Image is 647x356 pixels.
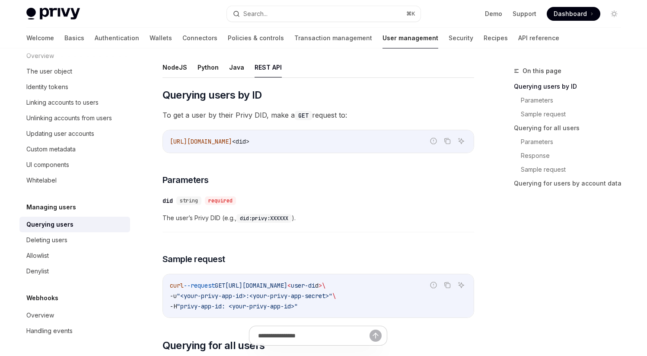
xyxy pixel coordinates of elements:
[449,28,473,48] a: Security
[521,149,628,163] a: Response
[523,66,561,76] span: On this page
[19,232,130,248] a: Deleting users
[26,144,76,154] div: Custom metadata
[26,28,54,48] a: Welcome
[229,57,244,77] button: Java
[19,141,130,157] a: Custom metadata
[26,128,94,139] div: Updating user accounts
[26,160,69,170] div: UI components
[514,121,628,135] a: Querying for all users
[19,157,130,173] a: UI components
[180,197,198,204] span: string
[406,10,415,17] span: ⌘ K
[291,282,315,289] span: user-di
[521,135,628,149] a: Parameters
[163,109,474,121] span: To get a user by their Privy DID, make a request to:
[170,138,232,145] span: [URL][DOMAIN_NAME]
[19,323,130,339] a: Handling events
[295,111,312,120] code: GET
[442,279,453,291] button: Copy the contents from the code block
[26,202,76,212] h5: Managing users
[150,28,172,48] a: Wallets
[163,213,474,223] span: The user’s Privy DID (e.g., ).
[170,292,177,300] span: -u
[95,28,139,48] a: Authentication
[485,10,502,18] a: Demo
[182,28,217,48] a: Connectors
[177,302,298,310] span: "privy-app-id: <your-privy-app-id>"
[442,135,453,147] button: Copy the contents from the code block
[19,248,130,263] a: Allowlist
[26,293,58,303] h5: Webhooks
[26,66,72,77] div: The user object
[513,10,536,18] a: Support
[26,97,99,108] div: Linking accounts to users
[163,174,209,186] span: Parameters
[19,79,130,95] a: Identity tokens
[382,28,438,48] a: User management
[19,308,130,323] a: Overview
[521,93,628,107] a: Parameters
[514,176,628,190] a: Querying for users by account data
[26,310,54,321] div: Overview
[514,80,628,93] a: Querying users by ID
[26,266,49,276] div: Denylist
[456,279,467,291] button: Ask AI
[26,175,57,186] div: Whitelabel
[26,8,80,20] img: light logo
[255,57,282,77] button: REST API
[26,82,68,92] div: Identity tokens
[428,135,439,147] button: Report incorrect code
[215,282,225,289] span: GET
[428,279,439,291] button: Report incorrect code
[607,7,621,21] button: Toggle dark mode
[228,28,284,48] a: Policies & controls
[518,28,559,48] a: API reference
[163,57,187,77] button: NodeJS
[26,113,112,123] div: Unlinking accounts from users
[26,235,67,245] div: Deleting users
[243,9,268,19] div: Search...
[198,57,219,77] button: Python
[163,253,225,265] span: Sample request
[19,173,130,188] a: Whitelabel
[232,138,249,145] span: <did>
[19,64,130,79] a: The user object
[319,282,322,289] span: >
[26,250,49,261] div: Allowlist
[163,196,173,205] div: did
[294,28,372,48] a: Transaction management
[19,95,130,110] a: Linking accounts to users
[184,282,215,289] span: --request
[236,214,292,223] code: did:privy:XXXXXX
[26,219,73,230] div: Querying users
[64,28,84,48] a: Basics
[521,163,628,176] a: Sample request
[547,7,600,21] a: Dashboard
[332,292,336,300] span: \
[19,263,130,279] a: Denylist
[26,326,73,336] div: Handling events
[19,217,130,232] a: Querying users
[322,282,325,289] span: \
[456,135,467,147] button: Ask AI
[177,292,332,300] span: "<your-privy-app-id>:<your-privy-app-secret>"
[227,6,421,22] button: Search...⌘K
[170,282,184,289] span: curl
[521,107,628,121] a: Sample request
[163,88,262,102] span: Querying users by ID
[225,282,287,289] span: [URL][DOMAIN_NAME]
[287,282,291,289] span: <
[554,10,587,18] span: Dashboard
[170,302,177,310] span: -H
[370,330,382,342] button: Send message
[484,28,508,48] a: Recipes
[315,282,319,289] span: d
[205,196,236,205] div: required
[19,110,130,126] a: Unlinking accounts from users
[19,126,130,141] a: Updating user accounts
